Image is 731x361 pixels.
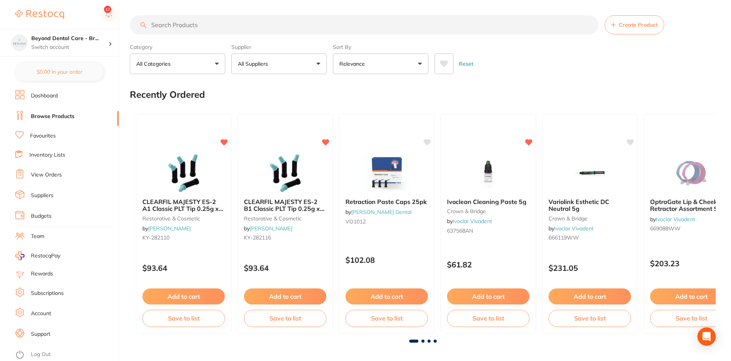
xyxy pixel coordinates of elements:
[130,44,225,50] label: Category
[244,215,326,222] small: restorative & cosmetic
[31,270,53,278] a: Rewards
[549,264,631,272] p: $231.05
[142,215,225,222] small: restorative & cosmetic
[31,310,51,317] a: Account
[142,235,225,241] small: KY-282110
[453,218,492,225] a: Ivoclar Vivadent
[549,215,631,222] small: crown & bridge
[345,198,428,205] b: Retraction Paste Caps 25pk
[15,251,60,260] a: RestocqPay
[31,92,58,100] a: Dashboard
[447,198,529,205] b: Ivoclean Cleaning Paste 5g
[31,290,64,297] a: Subscriptions
[231,53,327,74] button: All Suppliers
[463,154,513,192] img: Ivoclean Cleaning Paste 5g
[260,154,310,192] img: CLEARFIL MAJESTY ES-2 B1 Classic PLT Tip 0.25g x 20
[447,260,529,269] p: $61.82
[339,60,368,68] p: Relevance
[549,310,631,327] button: Save to list
[31,330,50,338] a: Support
[549,235,631,241] small: 666119WW
[565,154,615,192] img: Variolink Esthetic DC Neutral 5g
[15,10,64,19] img: Restocq Logo
[15,63,103,81] button: $0.00 in your order
[244,288,326,304] button: Add to cart
[345,288,428,304] button: Add to cart
[351,209,411,215] a: [PERSON_NAME] Dental
[244,264,326,272] p: $93.64
[31,351,51,358] a: Log Out
[31,252,60,260] span: RestocqPay
[31,113,74,120] a: Browse Products
[244,310,326,327] button: Save to list
[142,198,225,212] b: CLEARFIL MAJESTY ES-2 A1 Classic PLT Tip 0.25g x 20
[15,251,24,260] img: RestocqPay
[549,225,594,232] span: by
[656,216,695,223] a: Ivoclar Vivadent
[130,89,205,100] h2: Recently Ordered
[15,349,116,361] button: Log Out
[142,264,225,272] p: $93.64
[142,225,191,232] span: by
[31,192,53,199] a: Suppliers
[244,198,326,212] b: CLEARFIL MAJESTY ES-2 B1 Classic PLT Tip 0.25g x 20
[333,44,428,50] label: Sort By
[29,151,65,159] a: Inventory Lists
[345,256,428,264] p: $102.08
[447,310,529,327] button: Save to list
[447,218,492,225] span: by
[142,310,225,327] button: Save to list
[650,216,695,223] span: by
[31,44,108,51] p: Switch account
[31,171,62,179] a: View Orders
[250,225,292,232] a: [PERSON_NAME]
[447,228,529,234] small: 637568AN
[130,53,225,74] button: All Categories
[12,35,27,50] img: Beyond Dental Care - Brighton
[345,219,428,225] small: VO1012
[244,235,326,241] small: KY-282116
[345,310,428,327] button: Save to list
[15,6,64,23] a: Restocq Logo
[447,288,529,304] button: Add to cart
[31,35,108,42] h4: Beyond Dental Care - Brighton
[549,288,631,304] button: Add to cart
[345,209,411,215] span: by
[362,154,411,192] img: Retraction Paste Caps 25pk
[159,154,208,192] img: CLEARFIL MAJESTY ES-2 A1 Classic PLT Tip 0.25g x 20
[244,225,292,232] span: by
[457,53,476,74] button: Reset
[30,132,56,140] a: Favourites
[142,288,225,304] button: Add to cart
[697,327,716,346] div: Open Intercom Messenger
[333,53,428,74] button: Relevance
[549,198,631,212] b: Variolink Esthetic DC Neutral 5g
[31,212,52,220] a: Budgets
[231,44,327,50] label: Supplier
[31,233,44,240] a: Team
[666,154,716,192] img: OptraGate Lip & Cheek Retractor Assortment Small Blue & Pink / 40
[130,15,599,34] input: Search Products
[136,60,174,68] p: All Categories
[554,225,594,232] a: Ivoclar Vivadent
[619,22,658,28] span: Create Product
[148,225,191,232] a: [PERSON_NAME]
[605,15,664,34] button: Create Product
[447,208,529,214] small: crown & bridge
[238,60,271,68] p: All Suppliers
